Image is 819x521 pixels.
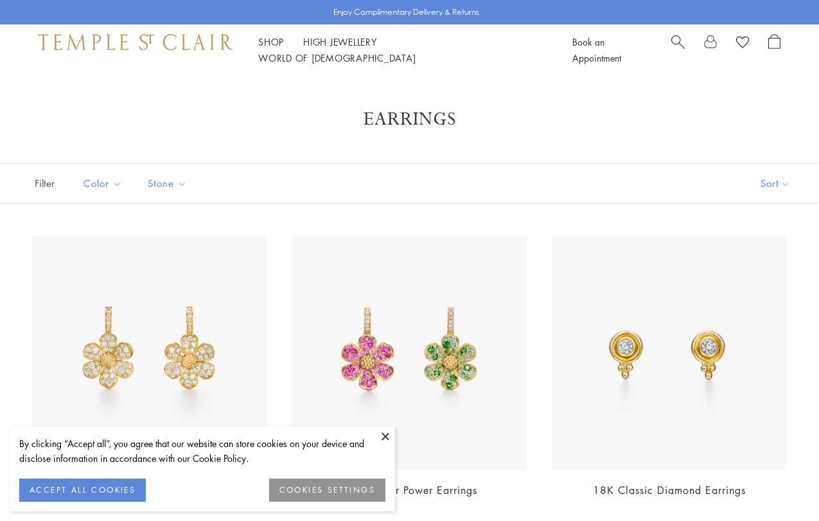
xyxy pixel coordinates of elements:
a: 18K Flower Power Earrings [341,483,477,497]
button: Show sort by [732,164,819,203]
p: Enjoy Complimentary Delivery & Returns [333,6,479,19]
a: 18K Classic Diamond Earrings [593,483,746,497]
img: Temple St. Clair [39,34,233,49]
a: Book an Appointment [572,35,621,64]
a: High JewelleryHigh Jewellery [303,35,377,48]
img: 18K Snow Flower Earrings [32,236,267,470]
a: ShopShop [258,35,284,48]
a: Search [671,34,685,66]
button: COOKIES SETTINGS [269,479,385,502]
a: View Wishlist [736,34,749,53]
span: Stone [141,175,197,191]
button: Stone [138,169,197,198]
span: Color [77,175,132,191]
img: 18K Classic Diamond Earrings [552,236,787,470]
a: World of [DEMOGRAPHIC_DATA]World of [DEMOGRAPHIC_DATA] [258,51,416,64]
nav: Main navigation [258,34,543,66]
button: Color [74,169,132,198]
h1: Earrings [51,108,768,131]
div: By clicking “Accept all”, you agree that our website can store cookies on your device and disclos... [19,436,385,466]
a: Open Shopping Bag [768,34,780,66]
img: 18K Flower Power Earrings [292,236,527,470]
button: ACCEPT ALL COOKIES [19,479,146,502]
iframe: Gorgias live chat messenger [755,461,806,508]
